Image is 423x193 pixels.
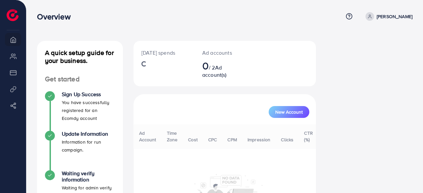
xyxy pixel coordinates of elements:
li: Update Information [37,131,123,170]
h4: Get started [37,75,123,83]
p: [PERSON_NAME] [377,13,412,20]
span: New Account [275,110,303,114]
h3: Overview [37,12,76,21]
h4: Waiting verify information [62,170,115,183]
button: New Account [269,106,309,118]
p: Ad accounts [202,49,232,57]
li: Sign Up Success [37,91,123,131]
h4: Sign Up Success [62,91,115,97]
span: 0 [202,58,209,73]
img: logo [7,9,19,21]
a: [PERSON_NAME] [363,12,412,21]
h2: / 2 [202,59,232,78]
span: Ad account(s) [202,64,227,78]
p: [DATE] spends [141,49,186,57]
h4: A quick setup guide for your business. [37,49,123,65]
p: You have successfully registered for an Ecomdy account [62,98,115,122]
h4: Update Information [62,131,115,137]
p: Information for run campaign. [62,138,115,154]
